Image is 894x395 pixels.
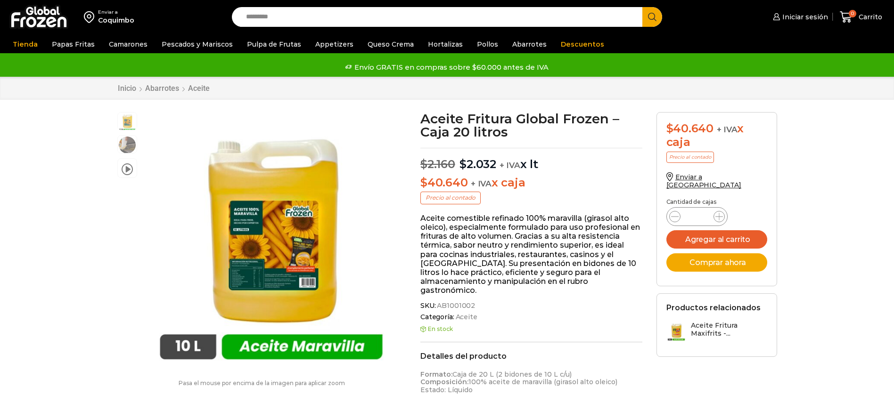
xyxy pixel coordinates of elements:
[642,7,662,27] button: Search button
[856,12,882,22] span: Carrito
[666,230,767,249] button: Agregar al carrito
[420,176,468,189] bdi: 40.640
[666,173,742,189] a: Enviar a [GEOGRAPHIC_DATA]
[118,136,137,154] span: aceite para freir
[98,9,134,16] div: Enviar a
[666,121,673,135] span: $
[666,253,767,272] button: Comprar ahora
[420,378,468,386] strong: Composición:
[420,352,642,361] h2: Detalles del producto
[472,35,503,53] a: Pollos
[157,35,238,53] a: Pescados y Mariscos
[104,35,152,53] a: Camarones
[459,157,467,171] span: $
[117,84,210,93] nav: Breadcrumb
[837,6,885,28] a: 0 Carrito
[420,302,642,310] span: SKU:
[118,113,137,131] span: aceite maravilla
[420,176,642,190] p: x caja
[423,35,468,53] a: Hortalizas
[47,35,99,53] a: Papas Fritas
[117,84,137,93] a: Inicio
[188,84,210,93] a: Aceite
[688,210,706,223] input: Product quantity
[84,9,98,25] img: address-field-icon.svg
[420,148,642,171] p: x lt
[311,35,358,53] a: Appetizers
[666,199,767,205] p: Cantidad de cajas
[420,192,481,204] p: Precio al contado
[666,322,767,342] a: Aceite Fritura Maxifrits -...
[420,370,452,379] strong: Formato:
[771,8,828,26] a: Iniciar sesión
[459,157,496,171] bdi: 2.032
[142,112,401,371] div: 1 / 3
[420,112,642,138] h1: Aceite Fritura Global Frozen – Caja 20 litros
[666,303,761,312] h2: Productos relacionados
[471,179,492,188] span: + IVA
[849,10,856,17] span: 0
[145,84,180,93] a: Abarrotes
[363,35,418,53] a: Queso Crema
[117,380,407,387] p: Pasa el mouse por encima de la imagen para aplicar zoom
[420,176,427,189] span: $
[500,161,520,170] span: + IVA
[508,35,551,53] a: Abarrotes
[98,16,134,25] div: Coquimbo
[420,326,642,332] p: En stock
[691,322,767,338] h3: Aceite Fritura Maxifrits -...
[8,35,42,53] a: Tienda
[780,12,828,22] span: Iniciar sesión
[717,125,738,134] span: + IVA
[242,35,306,53] a: Pulpa de Frutas
[420,214,642,295] p: Aceite comestible refinado 100% maravilla (girasol alto oleico), especialmente formulado para uso...
[666,152,714,163] p: Precio al contado
[420,157,427,171] span: $
[435,302,475,310] span: AB1001002
[420,313,642,321] span: Categoría:
[666,122,767,149] div: x caja
[556,35,609,53] a: Descuentos
[666,121,714,135] bdi: 40.640
[142,112,401,371] img: aceite maravilla
[420,157,455,171] bdi: 2.160
[454,313,477,321] a: Aceite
